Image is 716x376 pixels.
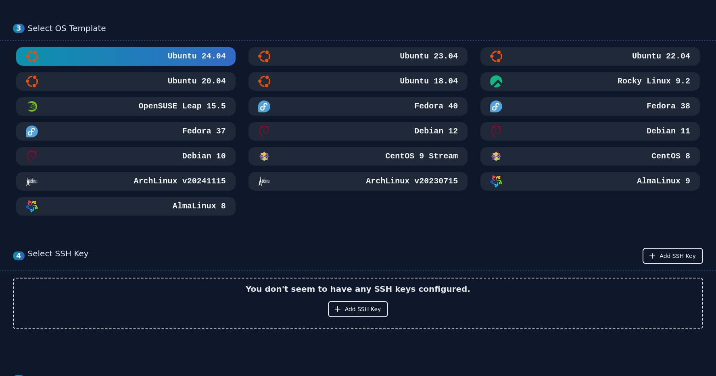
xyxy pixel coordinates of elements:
[258,75,270,87] img: Ubuntu 18.04
[26,50,38,62] img: Ubuntu 24.04
[26,125,38,137] img: Fedora 37
[616,76,690,87] h3: Rocky Linux 9.2
[490,175,502,187] img: AlmaLinux 9
[166,76,226,87] h3: Ubuntu 20.04
[364,176,458,187] h3: ArchLinux v20230715
[16,147,236,166] button: Debian 10Debian 10
[413,101,458,112] h3: Fedora 40
[248,147,468,166] button: CentOS 9 StreamCentOS 9 Stream
[26,100,38,112] img: OpenSUSE Leap 15.5 Minimal
[643,248,703,264] button: Add SSH Key
[480,122,700,141] button: Debian 11Debian 11
[132,176,226,187] h3: ArchLinux v20241115
[248,172,468,191] button: ArchLinux v20230715ArchLinux v20230715
[660,252,696,260] span: Add SSH Key
[28,248,89,264] div: Select SSH Key
[635,176,690,187] h3: AlmaLinux 9
[345,305,381,313] span: Add SSH Key
[258,150,270,162] img: CentOS 9 Stream
[490,75,502,87] img: Rocky Linux 9.2
[630,51,690,62] h3: Ubuntu 22.04
[480,72,700,91] button: Rocky Linux 9.2Rocky Linux 9.2
[248,122,468,141] button: Debian 12Debian 12
[26,150,38,162] img: Debian 10
[258,175,270,187] img: ArchLinux v20230715
[26,200,38,212] img: AlmaLinux 8
[13,24,25,33] div: 3
[480,97,700,116] button: Fedora 38Fedora 38
[650,151,690,162] h3: CentOS 8
[16,172,236,191] button: ArchLinux v20241115ArchLinux v20241115
[181,126,226,137] h3: Fedora 37
[490,125,502,137] img: Debian 11
[171,201,226,212] h3: AlmaLinux 8
[28,23,703,33] div: Select OS Template
[490,100,502,112] img: Fedora 38
[398,76,458,87] h3: Ubuntu 18.04
[480,172,700,191] button: AlmaLinux 9AlmaLinux 9
[16,97,236,116] button: OpenSUSE Leap 15.5 MinimalOpenSUSE Leap 15.5
[645,101,690,112] h3: Fedora 38
[16,47,236,66] button: Ubuntu 24.04Ubuntu 24.04
[480,147,700,166] button: CentOS 8CentOS 8
[16,72,236,91] button: Ubuntu 20.04Ubuntu 20.04
[248,97,468,116] button: Fedora 40Fedora 40
[480,47,700,66] button: Ubuntu 22.04Ubuntu 22.04
[413,126,458,137] h3: Debian 12
[26,75,38,87] img: Ubuntu 20.04
[258,125,270,137] img: Debian 12
[328,301,388,317] button: Add SSH Key
[248,72,468,91] button: Ubuntu 18.04Ubuntu 18.04
[398,51,458,62] h3: Ubuntu 23.04
[166,51,226,62] h3: Ubuntu 24.04
[258,50,270,62] img: Ubuntu 23.04
[258,100,270,112] img: Fedora 40
[645,126,690,137] h3: Debian 11
[137,101,226,112] h3: OpenSUSE Leap 15.5
[490,150,502,162] img: CentOS 8
[490,50,502,62] img: Ubuntu 22.04
[16,197,236,216] button: AlmaLinux 8AlmaLinux 8
[16,122,236,141] button: Fedora 37Fedora 37
[248,47,468,66] button: Ubuntu 23.04Ubuntu 23.04
[13,251,25,261] div: 4
[246,283,470,295] h2: You don't seem to have any SSH keys configured.
[384,151,458,162] h3: CentOS 9 Stream
[181,151,226,162] h3: Debian 10
[26,175,38,187] img: ArchLinux v20241115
